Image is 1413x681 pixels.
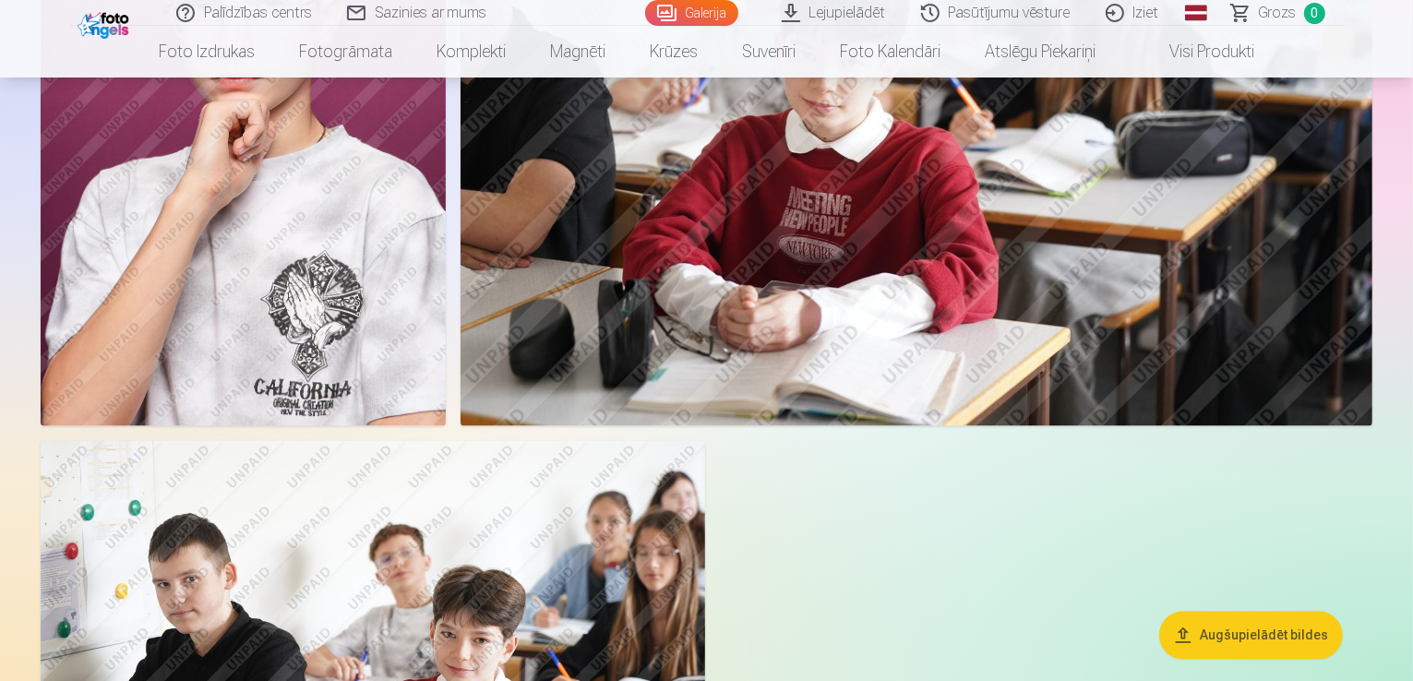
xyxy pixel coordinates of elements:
span: 0 [1304,3,1325,24]
a: Komplekti [414,26,528,78]
a: Visi produkti [1118,26,1276,78]
a: Foto izdrukas [137,26,277,78]
span: Grozs [1259,2,1297,24]
a: Krūzes [628,26,720,78]
a: Atslēgu piekariņi [963,26,1118,78]
a: Suvenīri [720,26,818,78]
a: Foto kalendāri [818,26,963,78]
a: Fotogrāmata [277,26,414,78]
img: /fa1 [78,7,134,39]
button: Augšupielādēt bildes [1159,611,1343,659]
a: Magnēti [528,26,628,78]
